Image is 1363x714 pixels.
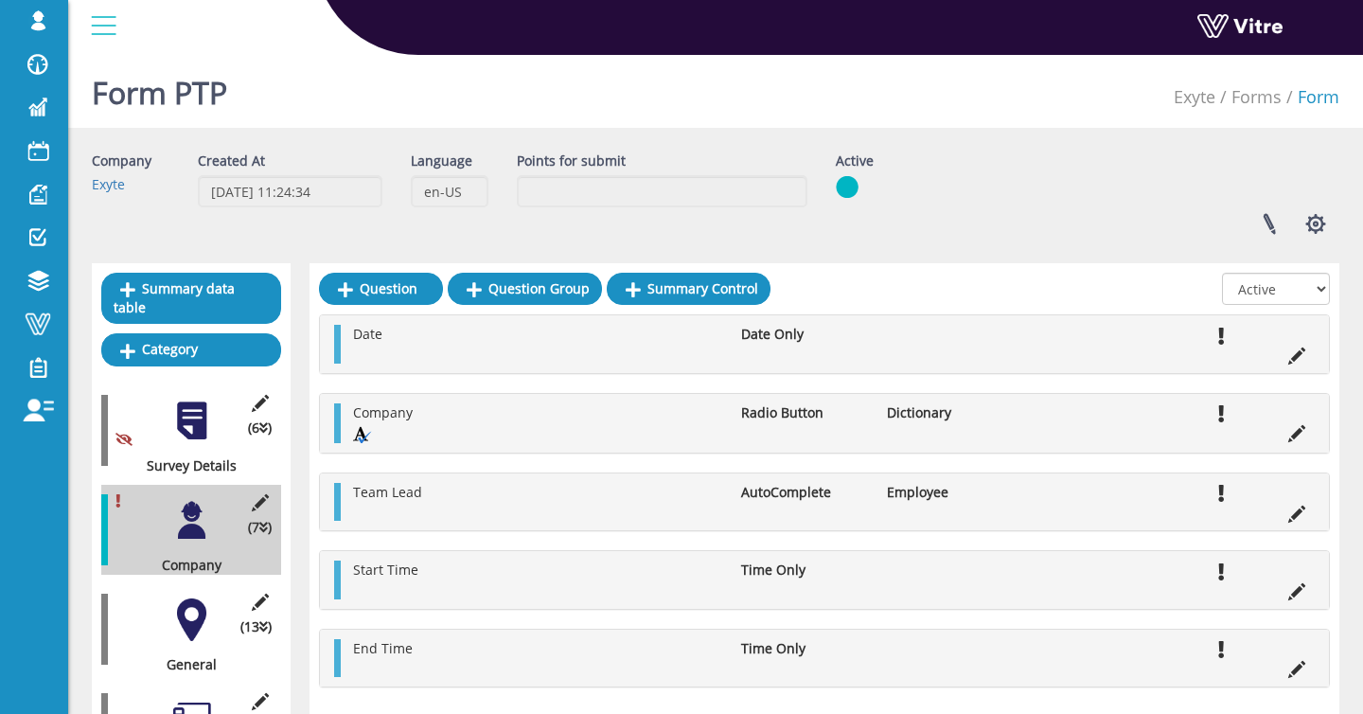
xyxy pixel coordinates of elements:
div: Survey Details [101,456,267,475]
span: Start Time [353,561,418,579]
a: Question [319,273,443,305]
div: General [101,655,267,674]
div: Company [101,556,267,575]
span: Company [353,403,413,421]
span: (13 ) [240,617,272,636]
a: Summary data table [101,273,281,324]
li: Dictionary [877,403,1023,422]
a: Exyte [1174,85,1215,108]
img: yes [836,175,859,199]
span: Team Lead [353,483,422,501]
li: Employee [877,483,1023,502]
li: Date Only [732,325,877,344]
span: (7 ) [248,518,272,537]
a: Summary Control [607,273,770,305]
a: Forms [1231,85,1282,108]
label: Active [836,152,874,170]
li: Form [1282,85,1339,110]
h1: Form PTP [92,47,227,128]
span: (6 ) [248,419,272,437]
label: Created At [198,152,265,170]
li: AutoComplete [732,483,877,502]
a: Category [101,333,281,366]
label: Points for submit [517,152,626,170]
span: Date [353,325,382,343]
li: Time Only [732,639,877,658]
li: Time Only [732,561,877,580]
label: Language [411,152,472,170]
li: Radio Button [732,403,877,422]
a: Question Group [448,273,602,305]
span: End Time [353,639,413,657]
label: Company [92,152,151,170]
a: Exyte [92,175,125,193]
